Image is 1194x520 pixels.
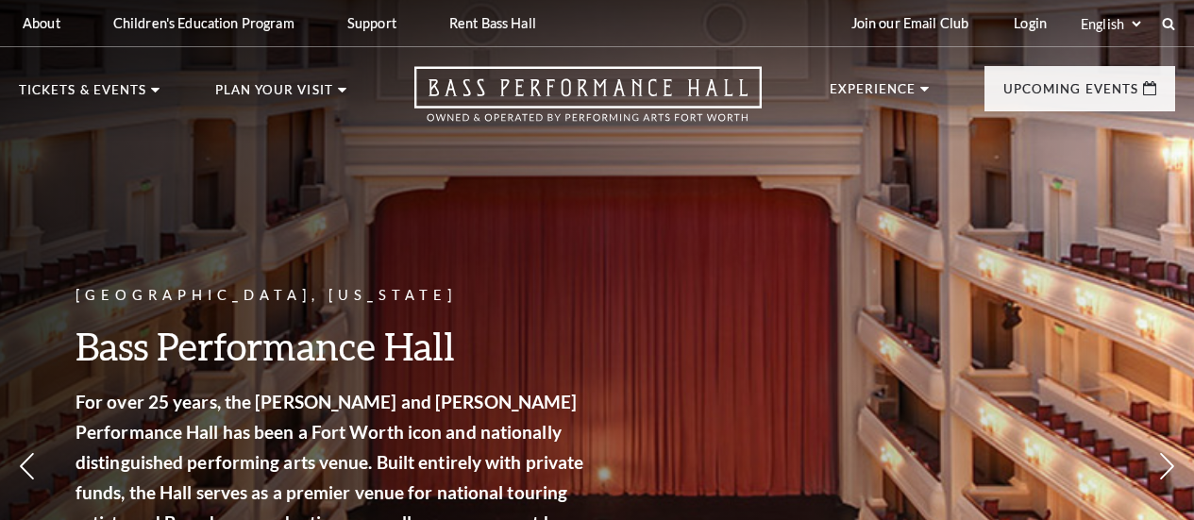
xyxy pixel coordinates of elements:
[113,15,294,31] p: Children's Education Program
[1077,15,1144,33] select: Select:
[23,15,60,31] p: About
[449,15,536,31] p: Rent Bass Hall
[76,284,595,308] p: [GEOGRAPHIC_DATA], [US_STATE]
[215,84,333,107] p: Plan Your Visit
[347,15,396,31] p: Support
[830,83,917,106] p: Experience
[19,84,146,107] p: Tickets & Events
[76,322,595,370] h3: Bass Performance Hall
[1003,83,1138,106] p: Upcoming Events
